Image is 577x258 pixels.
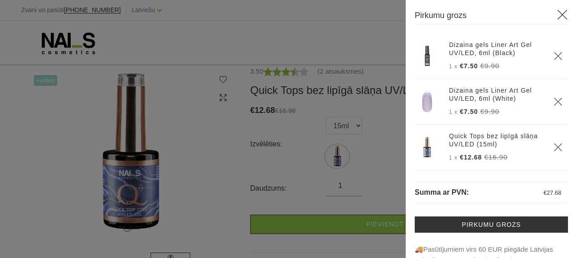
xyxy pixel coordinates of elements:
span: 27.68 [547,189,561,196]
span: €7.50 [460,62,478,70]
span: 1 x [449,109,458,115]
span: 1 x [449,63,458,70]
a: Dizaina gels Liner Art Gel UV/LED, 6ml (White) [449,86,543,103]
a: Quick Tops bez lipīgā slāņa UV/LED (15ml) [449,132,543,148]
span: € [544,189,547,196]
s: €9.90 [480,62,499,70]
a: Delete [554,143,563,152]
span: 1 x [449,155,458,161]
s: €16.90 [484,153,508,161]
h3: Pirkumu grozs [415,9,568,24]
s: €9.90 [480,108,499,115]
a: Delete [554,52,563,61]
span: €7.50 [460,108,478,115]
span: Summa ar PVN: [415,188,469,196]
a: Delete [554,97,563,106]
a: Dizaina gels Liner Art Gel UV/LED, 6ml (Black) [449,41,543,57]
a: Pirkumu grozs [415,216,568,233]
span: €12.68 [460,154,482,161]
